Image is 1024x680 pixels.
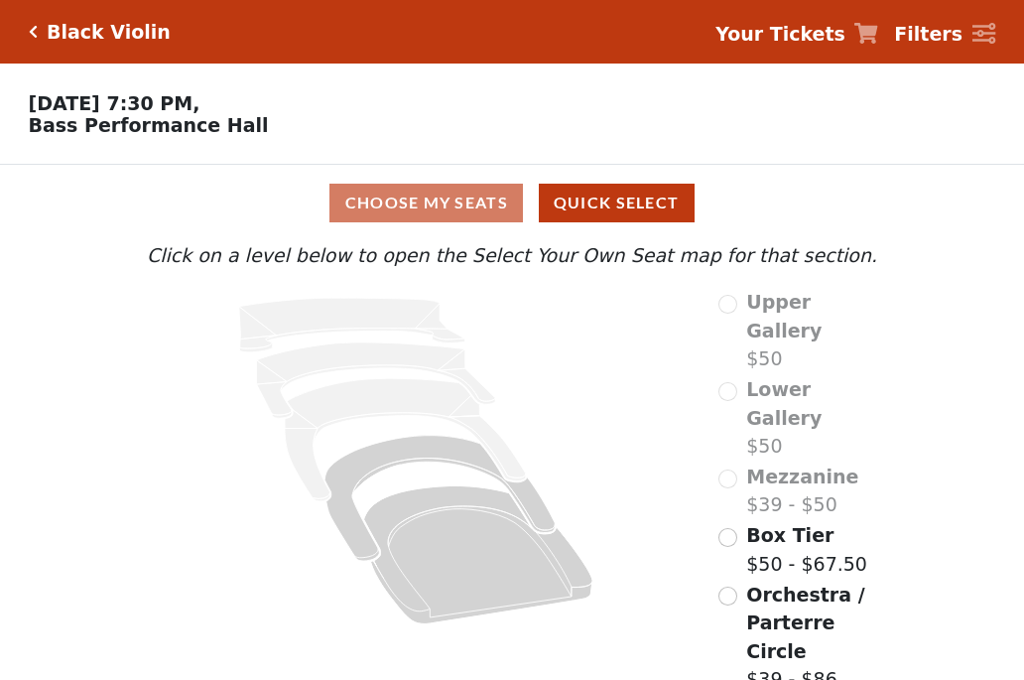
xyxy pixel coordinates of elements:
span: Box Tier [746,524,833,546]
label: $39 - $50 [746,463,858,519]
label: $50 [746,288,882,373]
strong: Filters [894,23,962,45]
label: $50 - $67.50 [746,521,867,578]
a: Click here to go back to filters [29,25,38,39]
strong: Your Tickets [715,23,845,45]
a: Your Tickets [715,20,878,49]
p: Click on a level below to open the Select Your Own Seat map for that section. [142,241,882,270]
h5: Black Violin [47,21,171,44]
span: Lower Gallery [746,378,822,429]
span: Upper Gallery [746,291,822,341]
a: Filters [894,20,995,49]
span: Mezzanine [746,466,858,487]
path: Upper Gallery - Seats Available: 0 [239,298,465,352]
label: $50 [746,375,882,461]
span: Orchestra / Parterre Circle [746,584,864,662]
path: Orchestra / Parterre Circle - Seats Available: 691 [364,486,593,624]
button: Quick Select [539,184,695,222]
path: Lower Gallery - Seats Available: 0 [257,342,496,418]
